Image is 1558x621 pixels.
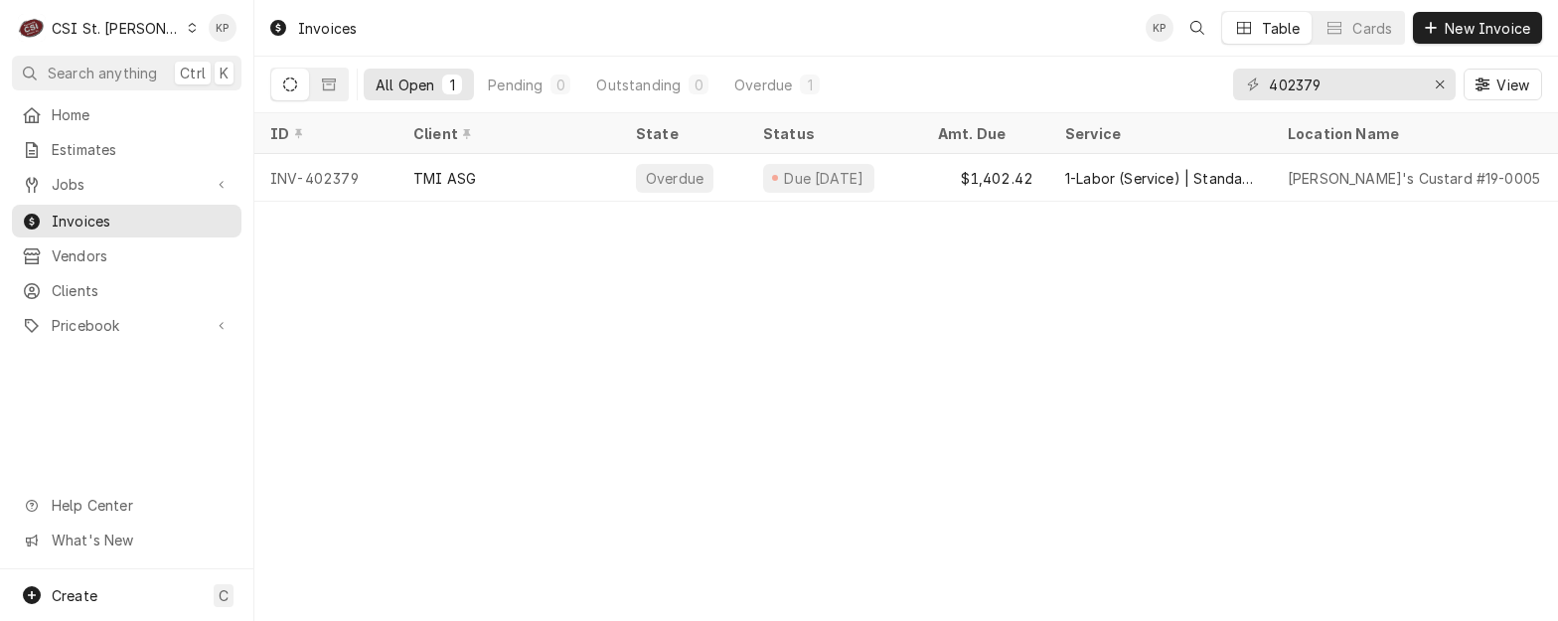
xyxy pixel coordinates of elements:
div: Client [413,123,600,144]
div: Location Name [1288,123,1538,144]
span: Home [52,104,232,125]
span: New Invoice [1441,18,1534,39]
button: Erase input [1424,69,1456,100]
div: ID [270,123,378,144]
div: KP [1146,14,1173,42]
div: $1,402.42 [922,154,1049,202]
button: Open search [1181,12,1213,44]
div: Status [763,123,902,144]
div: INV-402379 [254,154,397,202]
div: TMI ASG [413,168,476,189]
span: C [219,585,229,606]
span: Invoices [52,211,232,232]
button: New Invoice [1413,12,1542,44]
span: Vendors [52,245,232,266]
span: Help Center [52,495,230,516]
div: Cards [1352,18,1392,39]
div: 0 [693,75,704,95]
a: Go to Jobs [12,168,241,201]
div: All Open [376,75,434,95]
a: Home [12,98,241,131]
a: Vendors [12,239,241,272]
span: K [220,63,229,83]
div: CSI St. Louis's Avatar [18,14,46,42]
div: 1-Labor (Service) | Standard | Incurred [1065,168,1256,189]
div: Due [DATE] [782,168,866,189]
div: [PERSON_NAME]'s Custard #19-0005 [1288,168,1540,189]
div: Kym Parson's Avatar [1146,14,1173,42]
div: Pending [488,75,543,95]
span: Jobs [52,174,202,195]
div: Table [1262,18,1301,39]
div: KP [209,14,236,42]
div: State [636,123,731,144]
a: Go to Pricebook [12,309,241,342]
a: Invoices [12,205,241,237]
input: Keyword search [1269,69,1418,100]
div: C [18,14,46,42]
div: CSI St. [PERSON_NAME] [52,18,181,39]
span: What's New [52,530,230,550]
div: Kym Parson's Avatar [209,14,236,42]
a: Estimates [12,133,241,166]
a: Go to What's New [12,524,241,556]
div: Service [1065,123,1252,144]
div: 0 [554,75,566,95]
button: View [1464,69,1542,100]
span: Ctrl [180,63,206,83]
span: Search anything [48,63,157,83]
a: Go to Help Center [12,489,241,522]
div: Outstanding [596,75,681,95]
button: Search anythingCtrlK [12,56,241,90]
span: Clients [52,280,232,301]
span: View [1492,75,1533,95]
div: Amt. Due [938,123,1029,144]
div: 1 [446,75,458,95]
span: Estimates [52,139,232,160]
div: 1 [804,75,816,95]
div: Overdue [734,75,792,95]
div: Overdue [644,168,705,189]
span: Create [52,587,97,604]
a: Clients [12,274,241,307]
span: Pricebook [52,315,202,336]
